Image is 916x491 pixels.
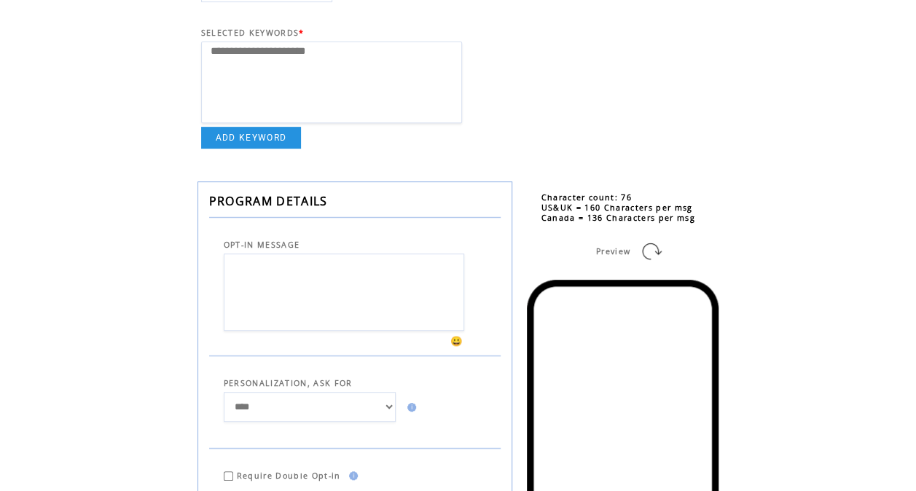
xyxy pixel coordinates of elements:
[201,127,302,149] a: ADD KEYWORD
[541,203,693,213] span: US&UK = 160 Characters per msg
[403,403,416,412] img: help.gif
[237,471,341,481] span: Require Double Opt-in
[541,192,632,203] span: Character count: 76
[224,240,300,250] span: OPT-IN MESSAGE
[345,471,358,480] img: help.gif
[201,28,300,38] span: SELECTED KEYWORDS
[596,246,630,256] span: Preview
[541,213,695,223] span: Canada = 136 Characters per msg
[224,378,353,388] span: PERSONALIZATION, ASK FOR
[209,193,328,209] span: PROGRAM DETAILS
[450,334,463,347] span: 😀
